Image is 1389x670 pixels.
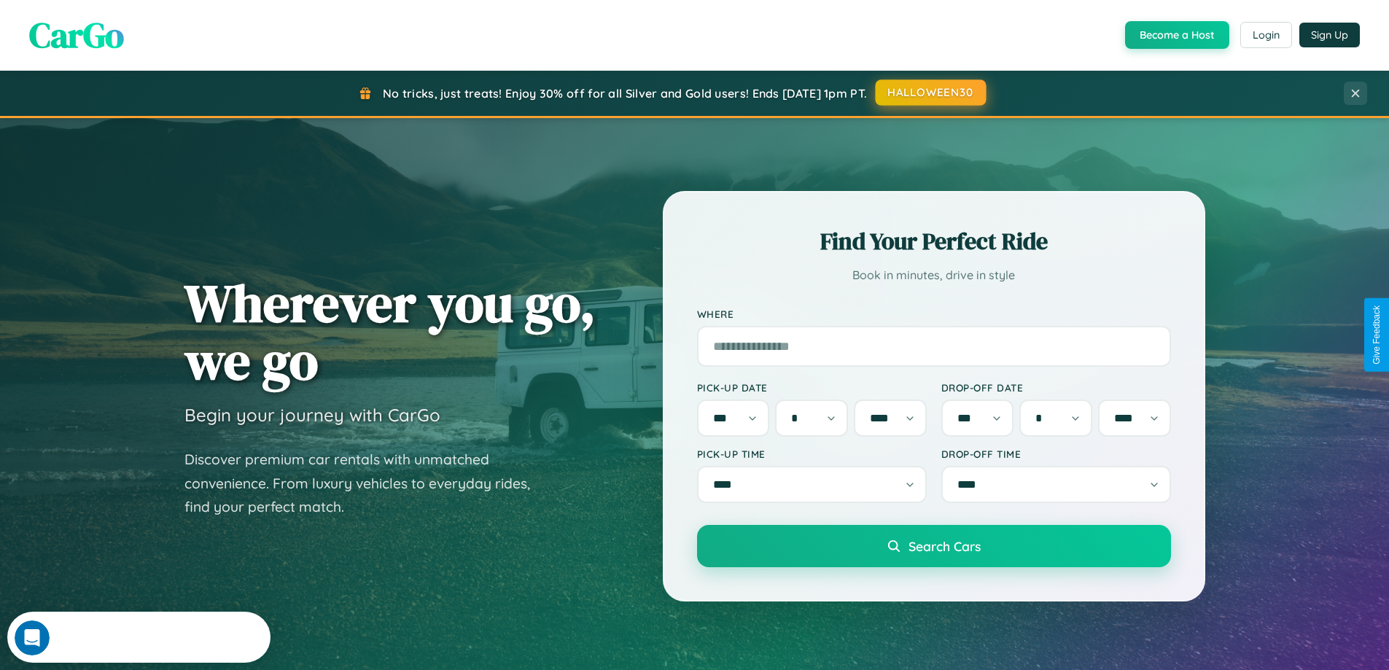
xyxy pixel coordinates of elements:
[184,404,440,426] h3: Begin your journey with CarGo
[876,79,987,106] button: HALLOWEEN30
[29,11,124,59] span: CarGo
[1299,23,1360,47] button: Sign Up
[697,448,927,460] label: Pick-up Time
[941,381,1171,394] label: Drop-off Date
[697,265,1171,286] p: Book in minutes, drive in style
[15,620,50,655] iframe: Intercom live chat
[909,538,981,554] span: Search Cars
[697,525,1171,567] button: Search Cars
[941,448,1171,460] label: Drop-off Time
[7,612,271,663] iframe: Intercom live chat discovery launcher
[184,274,596,389] h1: Wherever you go, we go
[1372,305,1382,365] div: Give Feedback
[383,86,867,101] span: No tricks, just treats! Enjoy 30% off for all Silver and Gold users! Ends [DATE] 1pm PT.
[697,381,927,394] label: Pick-up Date
[1240,22,1292,48] button: Login
[697,308,1171,320] label: Where
[1125,21,1229,49] button: Become a Host
[184,448,549,519] p: Discover premium car rentals with unmatched convenience. From luxury vehicles to everyday rides, ...
[697,225,1171,257] h2: Find Your Perfect Ride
